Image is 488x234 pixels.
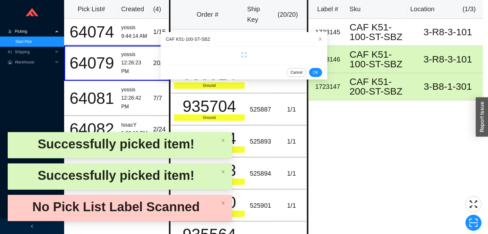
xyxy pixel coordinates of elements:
[153,27,173,37] div: 1 / 15
[166,36,322,43] div: CAF K51-100-ST-SBZ
[309,68,322,77] button: OK
[250,104,274,115] div: 525887
[313,32,327,46] button: Close
[153,93,173,104] div: 7 / 7
[121,94,148,111] div: 12:26:42 PM
[290,69,302,76] span: Cancel
[174,130,245,146] div: 925844
[221,138,225,142] span: close
[311,54,344,65] div: 1723146
[280,200,303,211] div: 1 / 1
[466,215,482,231] button: scan
[68,121,116,137] div: 64082
[318,37,323,41] span: close
[415,82,481,91] div: 3-B8-1-301
[250,200,274,211] div: 525901
[415,54,481,64] div: 3-R8-3-101
[153,4,174,14] div: ( 4 )
[174,98,245,114] div: 935704
[349,77,410,96] div: CAF K51-200-ST-SBZ
[121,32,148,41] div: 9:44:14 AM
[280,136,303,147] div: 1 / 1
[13,167,219,183] div: Successfully picked item!
[466,199,481,209] span: fullscreen
[410,4,435,14] div: Location
[68,55,116,71] div: 64079
[15,57,53,67] span: Warehouse
[466,196,482,212] button: fullscreen
[280,168,303,179] div: 1 / 1
[13,199,219,215] div: No Pick List Label Scanned
[121,50,148,59] div: yossis
[463,4,476,14] div: ( 1 / 3 )
[153,58,173,68] div: 20 / 34
[153,124,173,135] div: 2 / 24
[311,81,344,92] div: 1723147
[13,136,219,152] div: Successfully picked item!
[280,104,303,115] div: 1 / 1
[466,218,481,228] span: scan
[287,68,306,77] button: Cancel
[15,26,53,37] span: Picking
[250,168,274,179] div: 525894
[68,90,116,106] div: 64081
[174,114,245,121] div: Ground
[349,22,410,42] div: CAF K51-100-ST-SBZ
[121,121,148,130] div: IssacY
[121,129,148,138] div: 1:32:10 PM
[221,201,225,205] span: close
[311,27,344,38] div: 1723145
[174,82,245,89] div: Ground
[250,136,274,147] div: 525893
[415,27,481,37] div: 3-R8-3-101
[349,50,410,69] div: CAF K51-100-ST-SBZ
[121,23,148,32] div: yossis
[15,47,53,57] span: Shipping
[15,39,32,44] a: Start Pick
[68,24,116,40] div: 64074
[313,69,318,76] span: OK
[121,59,148,76] div: 12:26:23 PM
[221,170,225,174] span: close
[276,9,300,20] div: ( 20 / 20 )
[121,86,148,94] div: yossis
